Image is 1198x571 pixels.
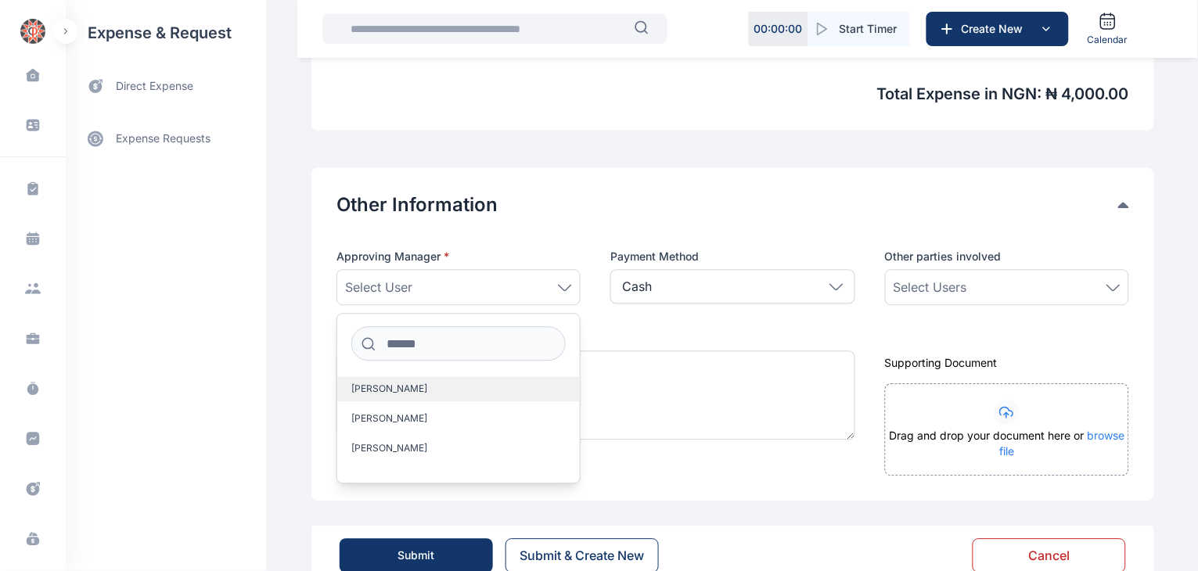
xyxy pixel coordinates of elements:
[398,548,435,564] div: Submit
[345,278,412,297] span: Select User
[116,78,193,95] span: direct expense
[926,12,1069,46] button: Create New
[66,107,266,157] div: expense requests
[336,250,449,265] span: Approving Manager
[336,193,1118,218] button: Other Information
[66,120,266,157] a: expense requests
[886,429,1128,476] div: Drag and drop your document here or
[885,250,1002,265] span: Other parties involved
[808,12,910,46] button: Start Timer
[351,413,427,426] span: [PERSON_NAME]
[1088,34,1128,46] span: Calendar
[351,383,427,396] span: [PERSON_NAME]
[622,278,652,296] p: Cash
[1081,5,1135,52] a: Calendar
[610,250,854,265] label: Payment Method
[894,278,967,297] span: Select Users
[885,356,1129,372] div: Supporting Document
[336,331,855,347] label: Additional Information
[66,66,266,107] a: direct expense
[351,443,427,455] span: [PERSON_NAME]
[336,84,1129,106] span: Total Expense in NGN : ₦ 4,000.00
[336,193,1129,218] div: Other Information
[754,21,803,37] p: 00 : 00 : 00
[840,21,898,37] span: Start Timer
[955,21,1037,37] span: Create New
